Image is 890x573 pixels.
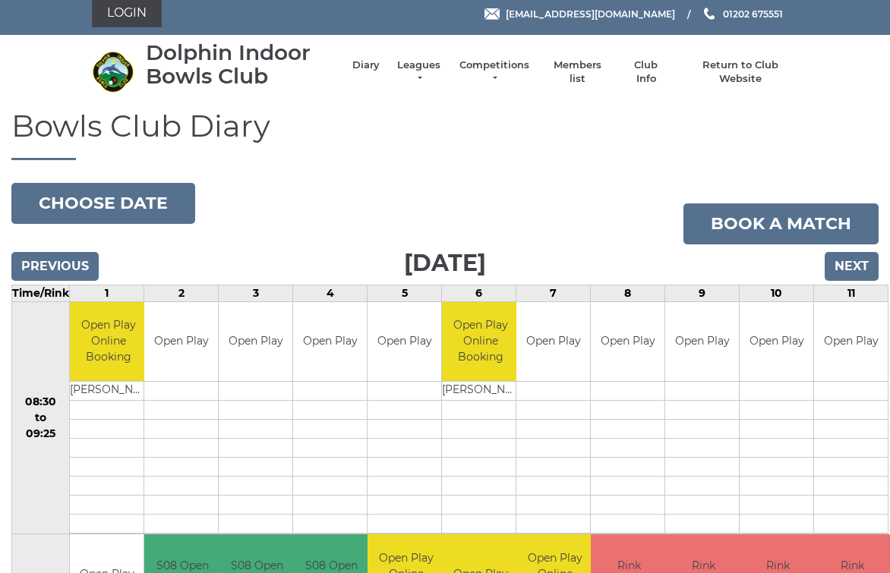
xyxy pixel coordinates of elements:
[442,302,519,382] td: Open Play Online Booking
[683,58,798,86] a: Return to Club Website
[458,58,531,86] a: Competitions
[442,382,519,401] td: [PERSON_NAME]
[92,51,134,93] img: Dolphin Indoor Bowls Club
[484,7,675,21] a: Email [EMAIL_ADDRESS][DOMAIN_NAME]
[368,285,442,301] td: 5
[146,41,337,88] div: Dolphin Indoor Bowls Club
[740,302,813,382] td: Open Play
[352,58,380,72] a: Diary
[70,302,147,382] td: Open Play Online Booking
[484,8,500,20] img: Email
[740,285,814,301] td: 10
[219,302,292,382] td: Open Play
[219,285,293,301] td: 3
[814,302,888,382] td: Open Play
[144,302,218,382] td: Open Play
[516,302,590,382] td: Open Play
[442,285,516,301] td: 6
[545,58,608,86] a: Members list
[144,285,219,301] td: 2
[12,301,70,534] td: 08:30 to 09:25
[624,58,668,86] a: Club Info
[665,285,740,301] td: 9
[70,285,144,301] td: 1
[11,252,99,281] input: Previous
[814,285,888,301] td: 11
[368,302,441,382] td: Open Play
[665,302,739,382] td: Open Play
[506,8,675,19] span: [EMAIL_ADDRESS][DOMAIN_NAME]
[591,285,665,301] td: 8
[11,109,879,160] h1: Bowls Club Diary
[11,183,195,224] button: Choose date
[516,285,591,301] td: 7
[704,8,715,20] img: Phone us
[70,382,147,401] td: [PERSON_NAME]
[12,285,70,301] td: Time/Rink
[591,302,664,382] td: Open Play
[293,302,367,382] td: Open Play
[683,203,879,244] a: Book a match
[293,285,368,301] td: 4
[723,8,783,19] span: 01202 675551
[825,252,879,281] input: Next
[702,7,783,21] a: Phone us 01202 675551
[395,58,443,86] a: Leagues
